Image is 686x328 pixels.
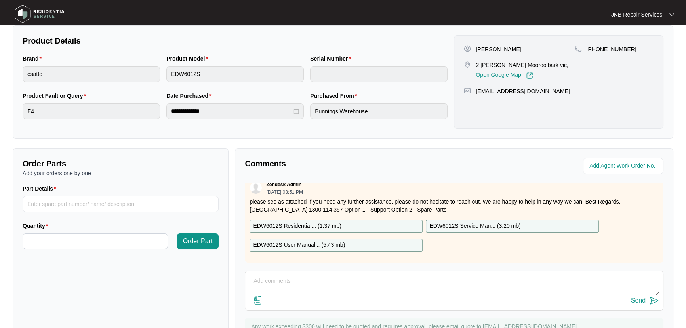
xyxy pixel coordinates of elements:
p: [DATE] 03:51 PM [266,190,303,195]
button: Send [631,296,659,306]
img: user-pin [464,45,471,52]
input: Product Fault or Query [23,103,160,119]
label: Product Model [166,55,211,63]
img: map-pin [464,61,471,68]
p: Add your orders one by one [23,169,219,177]
input: Brand [23,66,160,82]
p: [PHONE_NUMBER] [587,45,636,53]
label: Purchased From [310,92,360,100]
p: Zendesk Admin [266,181,301,188]
p: please see as attached If you need any further assistance, please do not hesitate to reach out. W... [250,198,659,214]
input: Add Agent Work Order No. [589,161,659,171]
a: Open Google Map [476,72,533,79]
label: Serial Number [310,55,354,63]
input: Part Details [23,196,219,212]
img: user.svg [250,182,262,194]
p: [EMAIL_ADDRESS][DOMAIN_NAME] [476,87,570,95]
p: EDW6012S Service Man... ( 3.20 mb ) [429,222,520,231]
input: Purchased From [310,103,448,119]
img: file-attachment-doc.svg [253,296,263,305]
img: residentia service logo [12,2,67,26]
button: Order Part [177,233,219,249]
p: JNB Repair Services [611,11,662,19]
p: 2 [PERSON_NAME] Mooroolbark vic, [476,61,568,69]
div: Send [631,297,646,304]
label: Quantity [23,222,51,230]
input: Date Purchased [171,107,292,115]
img: send-icon.svg [650,296,659,305]
p: Product Details [23,35,448,46]
label: Brand [23,55,45,63]
input: Serial Number [310,66,448,82]
img: map-pin [464,87,471,94]
label: Product Fault or Query [23,92,89,100]
p: Order Parts [23,158,219,169]
label: Part Details [23,185,59,193]
p: [PERSON_NAME] [476,45,521,53]
img: dropdown arrow [669,13,674,17]
img: map-pin [575,45,582,52]
p: Comments [245,158,448,169]
span: Order Part [183,236,213,246]
p: EDW6012S Residentia ... ( 1.37 mb ) [253,222,341,231]
input: Quantity [23,234,168,249]
label: Date Purchased [166,92,214,100]
input: Product Model [166,66,304,82]
img: Link-External [526,72,533,79]
p: EDW6012S User Manual... ( 5.43 mb ) [253,241,345,250]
